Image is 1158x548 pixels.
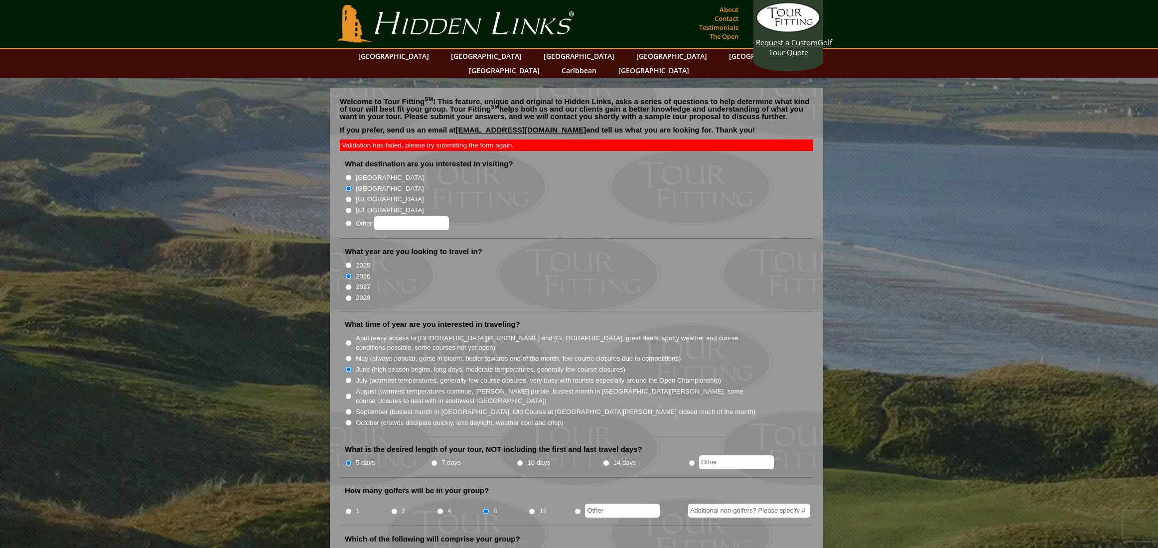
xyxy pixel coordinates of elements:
label: What year are you looking to travel in? [345,247,482,257]
span: Request a Custom [756,37,818,47]
input: Other [585,504,660,518]
label: May (always popular, gorse in bloom, busier towards end of the month, few course closures due to ... [356,354,681,364]
a: [GEOGRAPHIC_DATA] [724,49,805,63]
label: Which of the following will comprise your group? [345,534,520,544]
label: [GEOGRAPHIC_DATA] [356,194,424,204]
label: 4 [447,506,451,516]
label: [GEOGRAPHIC_DATA] [356,205,424,215]
label: 8 [493,506,497,516]
a: [EMAIL_ADDRESS][DOMAIN_NAME] [456,126,586,134]
a: About [717,2,741,16]
a: [GEOGRAPHIC_DATA] [631,49,712,63]
a: Contact [712,11,741,25]
a: [GEOGRAPHIC_DATA] [353,49,434,63]
label: What is the desired length of your tour, NOT including the first and last travel days? [345,444,642,454]
label: What destination are you interested in visiting? [345,159,513,169]
label: [GEOGRAPHIC_DATA] [356,184,424,194]
a: Testimonials [697,20,741,34]
label: 7 days [441,458,461,468]
input: Other: [374,216,449,230]
label: 2027 [356,282,370,292]
p: If you prefer, send us an email at and tell us what you are looking for. Thank you! [340,126,813,141]
sup: SM [491,104,499,110]
label: 12 [539,506,547,516]
sup: SM [425,96,433,102]
label: 2028 [356,293,370,303]
input: Other [699,455,774,469]
label: October (crowds dissipate quickly, less daylight, weather cool and crisp) [356,418,564,428]
div: Validation has failed, please try submitting the form again. [340,139,813,151]
label: 10 days [528,458,551,468]
a: The Open [707,29,741,43]
label: [GEOGRAPHIC_DATA] [356,173,424,183]
label: Other: [356,216,448,230]
a: [GEOGRAPHIC_DATA] [464,63,545,78]
a: Caribbean [557,63,601,78]
label: August (warmest temperatures continue, [PERSON_NAME] purple, busiest month in [GEOGRAPHIC_DATA][P... [356,387,756,406]
a: Request a CustomGolf Tour Quote [756,2,821,57]
label: 2 [402,506,405,516]
label: 2026 [356,272,370,281]
label: 5 days [356,458,375,468]
p: Welcome to Tour Fitting ! This feature, unique and original to Hidden Links, asks a series of que... [340,98,813,120]
label: September (busiest month in [GEOGRAPHIC_DATA], Old Course at [GEOGRAPHIC_DATA][PERSON_NAME] close... [356,407,755,417]
a: [GEOGRAPHIC_DATA] [613,63,694,78]
a: [GEOGRAPHIC_DATA] [539,49,619,63]
label: 1 [356,506,359,516]
label: 2025 [356,261,370,271]
label: June (high season begins, long days, moderate temperatures, generally few course closures) [356,365,625,375]
label: April (easy access to [GEOGRAPHIC_DATA][PERSON_NAME] and [GEOGRAPHIC_DATA], great deals, spotty w... [356,333,756,353]
label: July (warmest temperatures, generally few course closures, very busy with tourists especially aro... [356,376,721,386]
label: What time of year are you interested in traveling? [345,319,520,329]
label: How many golfers will be in your group? [345,486,489,496]
label: 14 days [613,458,636,468]
a: [GEOGRAPHIC_DATA] [446,49,527,63]
input: Additional non-golfers? Please specify # [688,504,810,518]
